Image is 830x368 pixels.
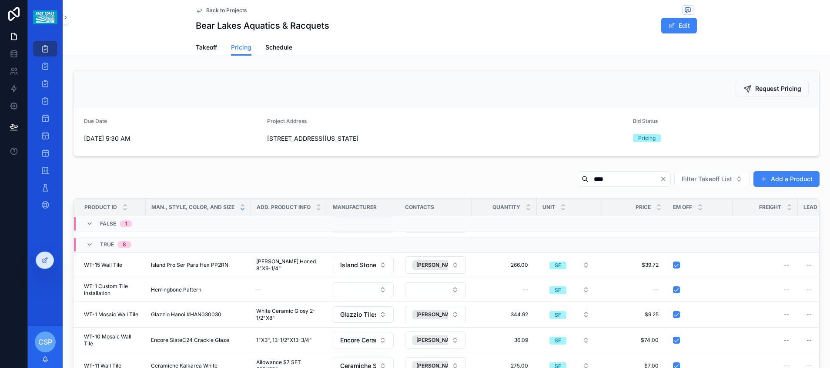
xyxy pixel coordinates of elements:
div: -- [784,337,789,344]
button: Select Button [405,256,466,274]
div: Pricing [638,134,656,142]
button: Select Button [542,282,596,298]
button: Select Button [333,332,394,348]
div: -- [653,286,659,293]
span: [PERSON_NAME] [416,337,459,344]
button: Select Button [405,282,466,297]
button: Clear [660,176,670,182]
span: [STREET_ADDRESS][US_STATE] [267,134,626,143]
span: Schedule [265,43,292,52]
button: Unselect 706 [412,335,472,345]
span: -- [256,286,261,293]
span: [DATE] 5:30 AM [84,134,260,143]
button: Select Button [333,257,394,273]
div: SF [555,286,561,294]
span: Bid Status [633,118,658,124]
span: WT-15 Wall Tile [84,262,122,269]
span: Filter Takeoff List [682,175,732,183]
span: Island Stone [340,261,376,269]
div: SF [555,337,561,345]
button: Select Button [542,332,596,348]
span: Herringbone Pattern [151,286,201,293]
div: SF [555,262,561,269]
button: Select Button [405,332,466,349]
span: $39.72 [611,262,659,269]
img: App logo [33,10,57,24]
span: Manufacturer [333,204,377,211]
span: 266.00 [480,262,528,269]
div: SF [555,311,561,319]
span: 344.92 [480,311,528,318]
span: FALSE [100,220,116,227]
button: Select Button [674,171,750,187]
span: WT-10 Mosaic Wall Tile [84,333,141,347]
button: Select Button [333,306,394,323]
span: Takeoff [196,43,217,52]
span: Encore Ceramics [340,336,376,345]
span: Unit [542,204,555,211]
div: -- [784,262,789,269]
span: CSP [38,337,52,347]
span: Product ID [84,204,117,211]
button: Add a Product [753,171,820,187]
span: White Ceramic Glosy 2-1/2"X8" [256,308,322,322]
span: Island Pro Ser Para Hex PP2RN [151,262,228,269]
div: -- [523,286,528,293]
div: -- [807,286,812,293]
div: -- [807,262,812,269]
span: Contacts [405,204,434,211]
a: Back to Projects [196,7,247,14]
button: Unselect 705 [412,310,472,319]
button: Request Pricing [736,81,809,96]
a: Schedule [265,40,292,57]
span: Back to Projects [206,7,247,14]
span: TRUE [100,241,114,248]
div: -- [784,311,789,318]
div: scrollable content [28,35,63,224]
button: Select Button [333,282,394,297]
span: $9.25 [611,311,659,318]
span: Price [636,204,651,211]
span: Em Off [673,204,692,211]
span: Request Pricing [755,84,801,93]
div: -- [784,286,789,293]
span: Man., Style, Color, and Size [151,204,234,211]
span: 36.09 [480,337,528,344]
button: Select Button [542,307,596,322]
span: Freight [759,204,781,211]
span: 1"X3", 13-1/2"X13-3/4" [256,337,312,344]
div: -- [807,311,812,318]
span: WT-1 Mosaic Wall Tile [84,311,138,318]
span: Pricing [231,43,251,52]
span: Glazzio Tiles [340,310,376,319]
span: $74.00 [611,337,659,344]
div: -- [807,337,812,344]
div: 8 [123,241,126,248]
span: Glazzio Hanoi #HAN030030 [151,311,221,318]
h1: Bear Lakes Aquatics & Racquets [196,20,329,32]
span: Due Date [84,118,107,124]
span: [PERSON_NAME] [416,311,459,318]
button: Select Button [405,306,466,323]
a: Takeoff [196,40,217,57]
span: Project Address [267,118,307,124]
span: Add. Product Info [257,204,311,211]
button: Unselect 291 [412,260,472,270]
button: Select Button [542,257,596,273]
span: WT-1 Custom Tile Installation [84,283,141,297]
span: Quantity [492,204,520,211]
div: 1 [125,220,127,227]
span: [PERSON_NAME] Honed 8"X9-1/4" [256,258,322,272]
a: Pricing [231,40,251,56]
button: Edit [661,18,697,33]
span: Encore SlateC24 Crackle Glaze [151,337,229,344]
span: [PERSON_NAME] [416,262,459,269]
